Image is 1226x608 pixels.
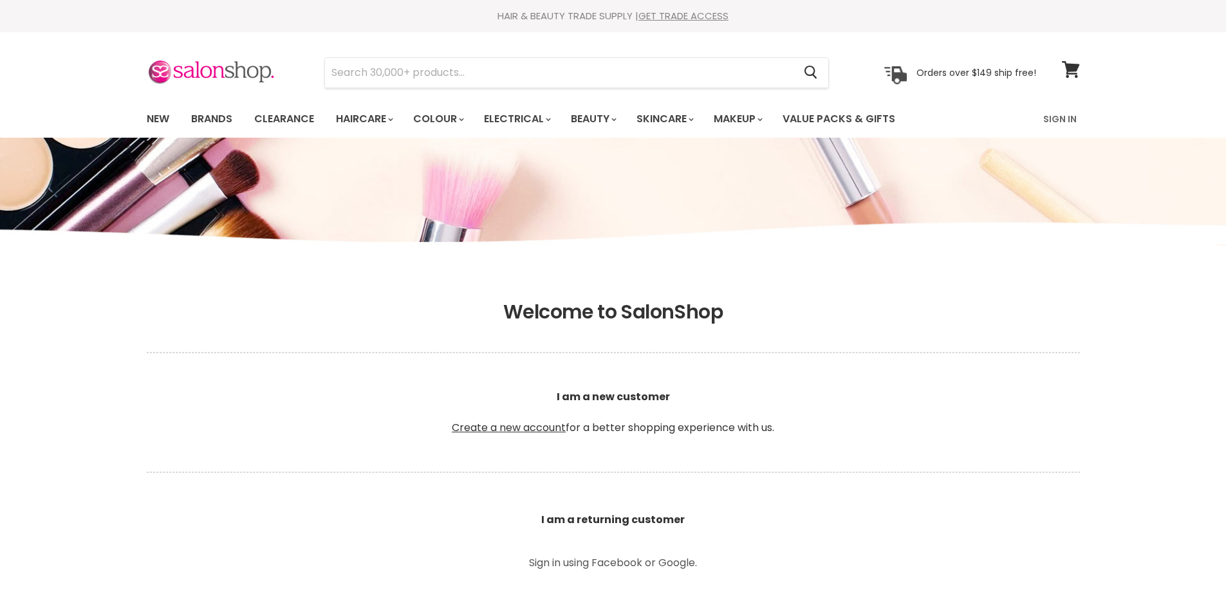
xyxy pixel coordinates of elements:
a: Beauty [561,106,624,133]
a: Makeup [704,106,770,133]
a: Brands [181,106,242,133]
form: Product [324,57,829,88]
input: Search [325,58,794,88]
a: Colour [404,106,472,133]
a: Create a new account [452,420,566,435]
div: HAIR & BEAUTY TRADE SUPPLY | [131,10,1096,23]
p: Sign in using Facebook or Google. [469,558,758,568]
a: Haircare [326,106,401,133]
a: Electrical [474,106,559,133]
h1: Welcome to SalonShop [147,300,1080,324]
a: Sign In [1036,106,1084,133]
a: Skincare [627,106,701,133]
p: Orders over $149 ship free! [916,66,1036,78]
a: Value Packs & Gifts [773,106,905,133]
ul: Main menu [137,100,971,138]
a: GET TRADE ACCESS [638,9,729,23]
a: New [137,106,179,133]
a: Clearance [245,106,324,133]
p: for a better shopping experience with us. [147,358,1080,466]
button: Search [794,58,828,88]
b: I am a new customer [557,389,670,404]
nav: Main [131,100,1096,138]
b: I am a returning customer [541,512,685,527]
